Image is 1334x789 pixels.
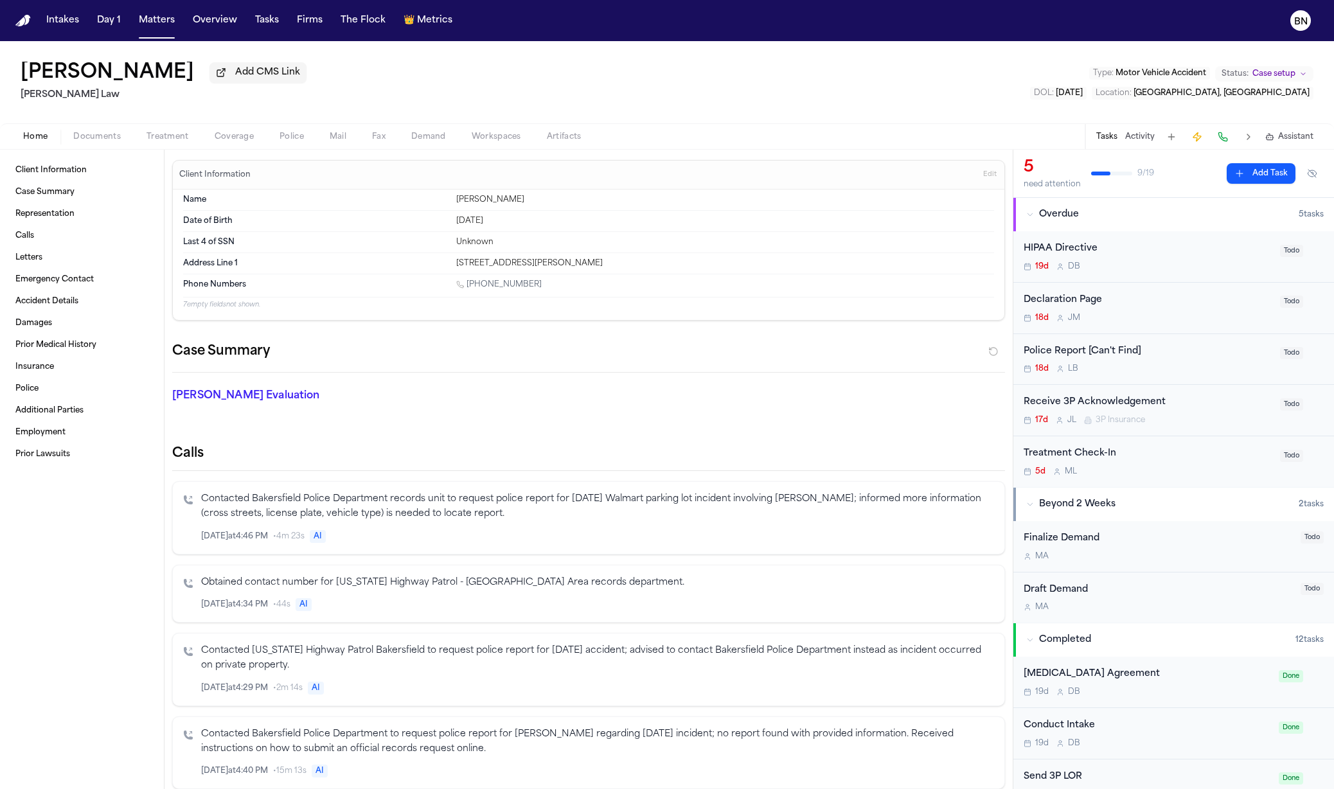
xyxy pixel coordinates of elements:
span: Status: [1222,69,1249,79]
button: Change status from Case setup [1215,66,1313,82]
img: Finch Logo [15,15,31,27]
h2: Calls [172,445,1005,463]
span: • 15m 13s [273,766,307,776]
button: Edit DOL: 2025-07-07 [1030,87,1087,100]
button: Completed12tasks [1013,623,1334,657]
a: Insurance [10,357,154,377]
p: Contacted [US_STATE] Highway Patrol Bakersfield to request police report for [DATE] accident; adv... [201,644,994,673]
span: Fax [372,132,386,142]
span: [DATE] at 4:46 PM [201,531,268,542]
span: Demand [411,132,446,142]
span: Phone Numbers [183,279,246,290]
span: 18d [1035,313,1049,323]
span: [DATE] at 4:34 PM [201,599,268,610]
span: DOL : [1034,89,1054,97]
span: 19d [1035,687,1049,697]
span: Todo [1301,583,1324,595]
a: Calls [10,226,154,246]
a: Emergency Contact [10,269,154,290]
a: Prior Medical History [10,335,154,355]
span: Todo [1280,398,1303,411]
span: Todo [1280,450,1303,462]
span: Motor Vehicle Accident [1116,69,1206,77]
button: Tasks [250,9,284,32]
span: 12 task s [1295,635,1324,645]
button: Tasks [1096,132,1117,142]
span: 5d [1035,466,1045,477]
span: Assistant [1278,132,1313,142]
dt: Date of Birth [183,216,449,226]
span: 9 / 19 [1137,168,1154,179]
span: Metrics [417,14,452,27]
span: 19d [1035,262,1049,272]
button: Overview [188,9,242,32]
div: Unknown [456,237,994,247]
button: Matters [134,9,180,32]
span: 2 task s [1299,499,1324,510]
button: Edit Type: Motor Vehicle Accident [1089,67,1210,80]
button: crownMetrics [398,9,458,32]
span: Employment [15,427,66,438]
button: Firms [292,9,328,32]
span: Calls [15,231,34,241]
div: Open task: Conduct Intake [1013,708,1334,759]
span: M L [1065,466,1077,477]
button: Intakes [41,9,84,32]
span: Treatment [147,132,189,142]
span: Completed [1039,634,1091,646]
div: Police Report [Can't Find] [1024,344,1272,359]
a: Day 1 [92,9,126,32]
span: Case Summary [15,187,75,197]
span: Overdue [1039,208,1079,221]
a: Home [15,15,31,27]
span: Documents [73,132,121,142]
p: [PERSON_NAME] Evaluation [172,388,440,403]
span: 18d [1035,364,1049,374]
span: crown [404,14,414,27]
span: Location : [1096,89,1132,97]
div: [MEDICAL_DATA] Agreement [1024,667,1271,682]
span: Edit [983,170,997,179]
p: Contacted Bakersfield Police Department to request police report for [PERSON_NAME] regarding [DAT... [201,727,994,757]
button: Edit matter name [21,62,194,85]
a: Client Information [10,160,154,181]
div: Draft Demand [1024,583,1293,598]
div: [PERSON_NAME] [456,195,994,205]
span: Police [280,132,304,142]
div: Open task: Finalize Demand [1013,521,1334,572]
span: Damages [15,318,52,328]
span: Case setup [1252,69,1295,79]
span: [DATE] at 4:29 PM [201,683,268,693]
span: • 2m 14s [273,683,303,693]
button: The Flock [335,9,391,32]
h3: Client Information [177,170,253,180]
dt: Last 4 of SSN [183,237,449,247]
a: Police [10,378,154,399]
span: Representation [15,209,75,219]
span: Accident Details [15,296,78,306]
button: Create Immediate Task [1188,128,1206,146]
div: 5 [1024,157,1081,178]
span: Insurance [15,362,54,372]
span: L B [1068,364,1078,374]
span: Done [1279,772,1303,785]
button: Edit [979,164,1000,185]
span: Police [15,384,39,394]
p: Contacted Bakersfield Police Department records unit to request police report for [DATE] Walmart ... [201,492,994,522]
span: [DATE] at 4:40 PM [201,766,268,776]
div: Open task: Treatment Check-In [1013,436,1334,487]
span: Prior Lawsuits [15,449,70,459]
span: M A [1035,551,1049,562]
span: Additional Parties [15,405,84,416]
a: Prior Lawsuits [10,444,154,465]
span: Done [1279,670,1303,682]
span: Emergency Contact [15,274,94,285]
button: Beyond 2 Weeks2tasks [1013,488,1334,521]
span: Home [23,132,48,142]
button: Activity [1125,132,1155,142]
div: Open task: Draft Demand [1013,572,1334,623]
